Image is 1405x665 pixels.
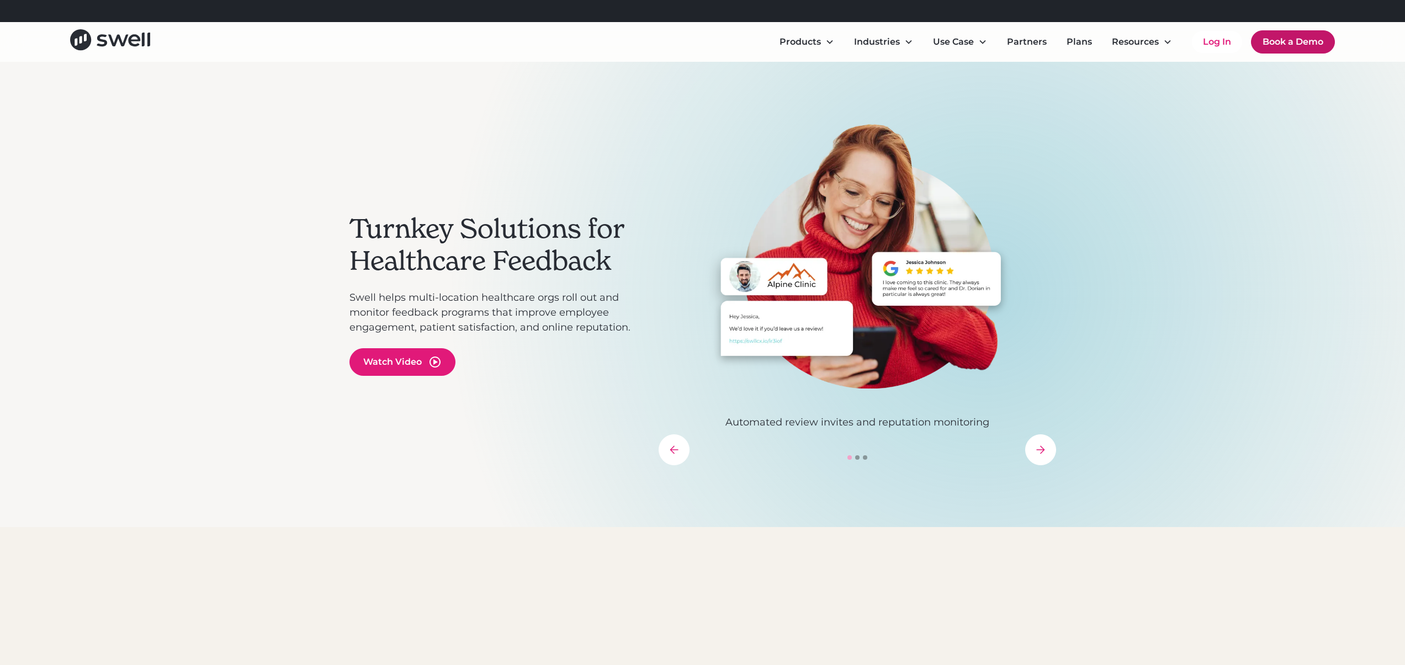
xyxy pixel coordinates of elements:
[659,434,690,465] div: previous slide
[349,348,455,376] a: open lightbox
[771,31,843,53] div: Products
[1025,434,1056,465] div: next slide
[933,35,974,49] div: Use Case
[1103,31,1181,53] div: Resources
[349,290,648,335] p: Swell helps multi-location healthcare orgs roll out and monitor feedback programs that improve em...
[863,455,867,460] div: Show slide 3 of 3
[847,455,852,460] div: Show slide 1 of 3
[363,355,422,369] div: Watch Video
[1058,31,1101,53] a: Plans
[349,213,648,276] h2: Turnkey Solutions for Healthcare Feedback
[855,455,860,460] div: Show slide 2 of 3
[659,415,1056,430] p: Automated review invites and reputation monitoring
[998,31,1056,53] a: Partners
[1251,30,1335,54] a: Book a Demo
[659,124,1056,465] div: carousel
[780,35,821,49] div: Products
[659,124,1056,430] div: 1 of 3
[1211,546,1405,665] iframe: Chat Widget
[854,35,900,49] div: Industries
[1192,31,1242,53] a: Log In
[1112,35,1159,49] div: Resources
[924,31,996,53] div: Use Case
[845,31,922,53] div: Industries
[70,29,150,54] a: home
